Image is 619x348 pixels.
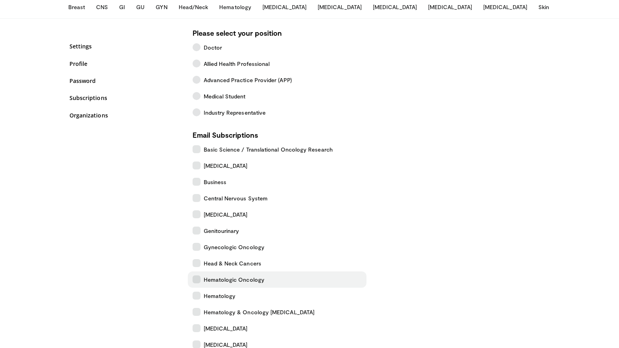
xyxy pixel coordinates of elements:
a: Organizations [69,111,181,119]
span: [MEDICAL_DATA] [204,210,248,219]
span: Basic Science / Translational Oncology Research [204,145,333,154]
a: Settings [69,42,181,50]
a: Subscriptions [69,94,181,102]
span: [MEDICAL_DATA] [204,324,248,333]
strong: Please select your position [193,29,282,37]
a: Profile [69,60,181,68]
span: Head & Neck Cancers [204,259,261,267]
span: Hematology [204,292,236,300]
span: Genitourinary [204,227,239,235]
span: Hematology & Oncology [MEDICAL_DATA] [204,308,315,316]
span: [MEDICAL_DATA] [204,162,248,170]
strong: Email Subscriptions [193,131,258,139]
a: Password [69,77,181,85]
span: Allied Health Professional [204,60,270,68]
span: Gynecologic Oncology [204,243,264,251]
span: Advanced Practice Provider (APP) [204,76,292,84]
span: Central Nervous System [204,194,268,202]
span: Industry Representative [204,108,266,117]
span: Business [204,178,227,186]
span: Hematologic Oncology [204,275,264,284]
span: Doctor [204,43,222,52]
span: Medical Student [204,92,246,100]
